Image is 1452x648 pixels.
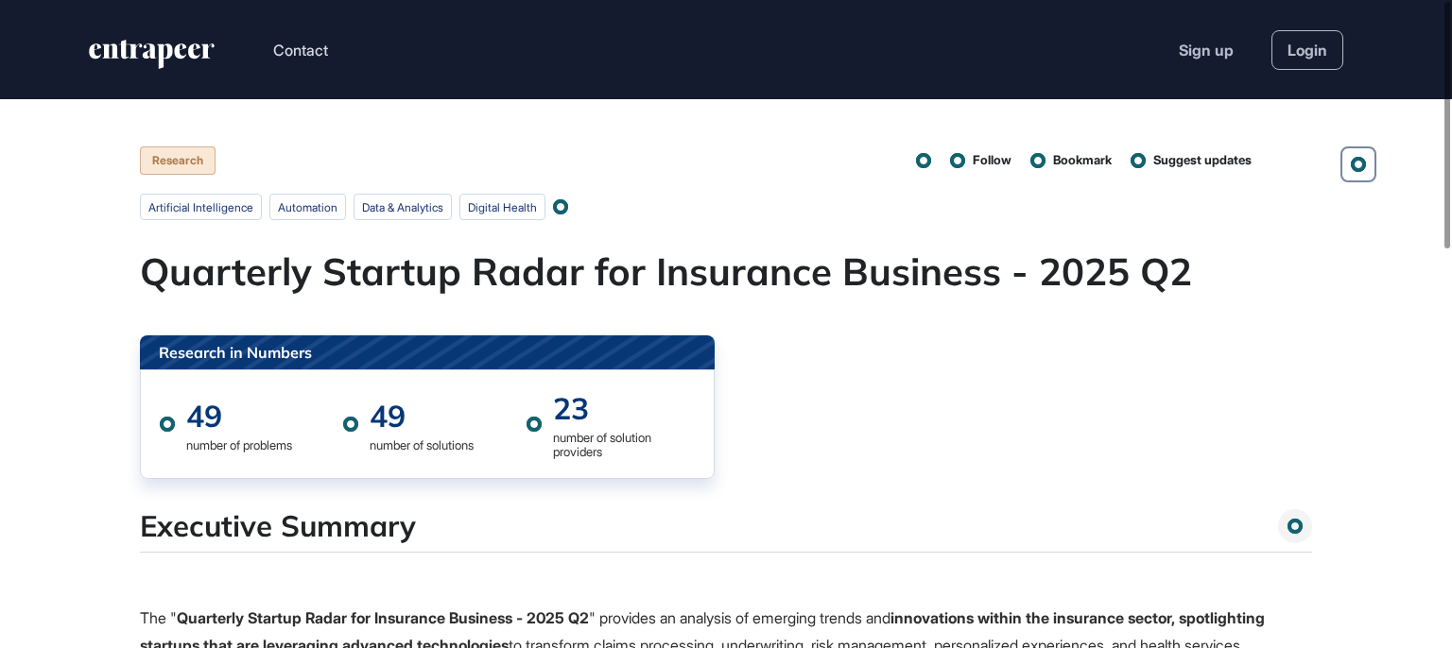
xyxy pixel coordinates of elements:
[1131,150,1252,171] button: Suggest updates
[370,438,474,452] div: number of solutions
[186,397,292,435] div: 49
[140,508,416,543] h4: Executive Summary
[950,150,1011,171] button: Follow
[370,397,474,435] div: 49
[273,38,328,62] button: Contact
[1030,150,1112,171] button: Bookmark
[87,40,216,76] a: entrapeer-logo
[973,151,1011,170] span: Follow
[1153,151,1252,170] span: Suggest updates
[177,608,589,627] strong: Quarterly Startup Radar for Insurance Business - 2025 Q2
[1271,30,1343,70] a: Login
[269,194,346,220] li: automation
[1179,39,1234,61] a: Sign up
[140,194,262,220] li: artificial intelligence
[459,194,545,220] li: Digital Health
[140,146,216,175] div: Research
[1053,151,1112,170] span: Bookmark
[553,389,695,427] div: 23
[140,335,715,369] div: Research in Numbers
[354,194,452,220] li: data & analytics
[140,248,1312,294] h1: Quarterly Startup Radar for Insurance Business - 2025 Q2
[553,431,695,459] div: number of solution providers
[186,438,292,452] div: number of problems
